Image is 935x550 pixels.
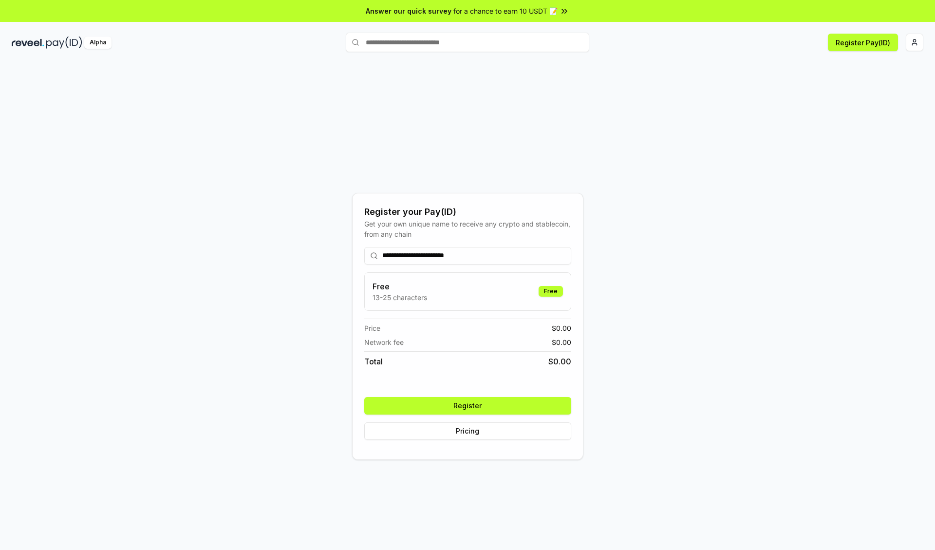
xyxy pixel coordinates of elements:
[364,356,383,367] span: Total
[364,337,404,347] span: Network fee
[552,323,571,333] span: $ 0.00
[364,205,571,219] div: Register your Pay(ID)
[548,356,571,367] span: $ 0.00
[364,323,380,333] span: Price
[539,286,563,297] div: Free
[12,37,44,49] img: reveel_dark
[364,422,571,440] button: Pricing
[453,6,558,16] span: for a chance to earn 10 USDT 📝
[373,281,427,292] h3: Free
[366,6,451,16] span: Answer our quick survey
[373,292,427,303] p: 13-25 characters
[46,37,82,49] img: pay_id
[552,337,571,347] span: $ 0.00
[828,34,898,51] button: Register Pay(ID)
[364,219,571,239] div: Get your own unique name to receive any crypto and stablecoin, from any chain
[364,397,571,415] button: Register
[84,37,112,49] div: Alpha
